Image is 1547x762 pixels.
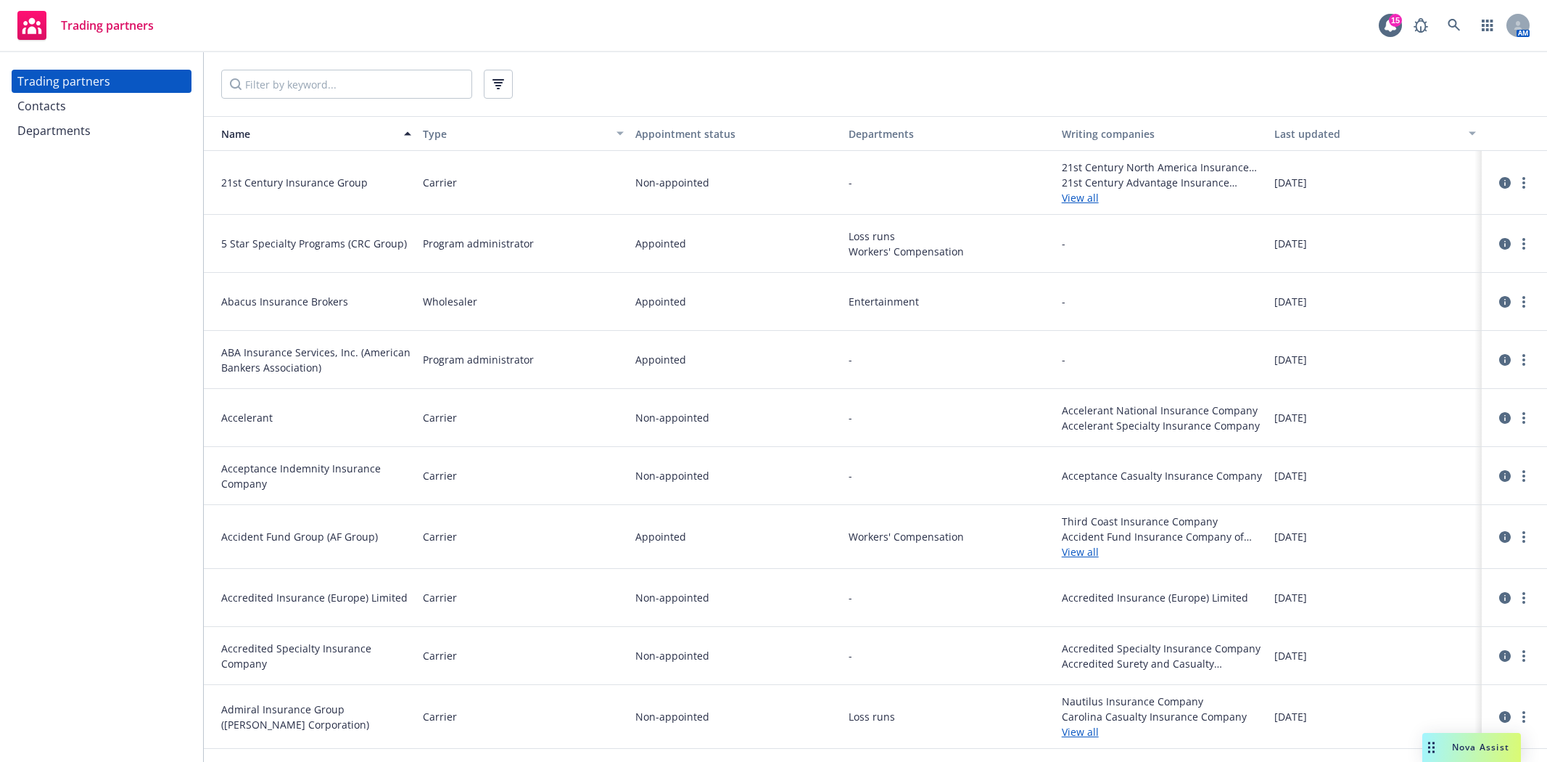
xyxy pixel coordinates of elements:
[221,175,411,190] span: 21st Century Insurance Group
[1515,589,1532,607] a: more
[1274,529,1307,544] span: [DATE]
[423,468,457,483] span: Carrier
[1062,641,1263,656] span: Accredited Specialty Insurance Company
[1496,647,1514,665] a: circleInformation
[423,648,457,663] span: Carrier
[635,468,709,483] span: Non-appointed
[1274,709,1307,724] span: [DATE]
[221,345,411,375] span: ABA Insurance Services, Inc. (American Bankers Association)
[1496,351,1514,369] a: circleInformation
[221,70,472,99] input: Filter by keyword...
[849,468,852,483] span: -
[1496,235,1514,253] a: circleInformation
[1515,708,1532,726] a: more
[423,590,457,605] span: Carrier
[1062,514,1263,529] span: Third Coast Insurance Company
[12,94,191,118] a: Contacts
[635,126,837,142] div: Appointment status
[221,702,411,732] span: Admiral Insurance Group ([PERSON_NAME] Corporation)
[1062,236,1065,251] span: -
[1515,528,1532,546] a: more
[1515,351,1532,369] a: more
[1274,126,1460,142] div: Last updated
[1496,467,1514,485] a: circleInformation
[423,352,534,367] span: Program administrator
[1515,467,1532,485] a: more
[1062,709,1263,724] span: Carolina Casualty Insurance Company
[1062,352,1065,367] span: -
[1062,294,1065,309] span: -
[849,352,852,367] span: -
[1515,235,1532,253] a: more
[849,410,852,425] span: -
[1452,741,1509,753] span: Nova Assist
[1422,733,1521,762] button: Nova Assist
[635,590,709,605] span: Non-appointed
[1062,403,1263,418] span: Accelerant National Insurance Company
[1473,11,1502,40] a: Switch app
[849,229,1050,244] span: Loss runs
[1274,175,1307,190] span: [DATE]
[1062,160,1263,175] span: 21st Century North America Insurance Company
[1496,589,1514,607] a: circleInformation
[210,126,395,142] div: Name
[12,119,191,142] a: Departments
[1274,590,1307,605] span: [DATE]
[221,461,411,491] span: Acceptance Indemnity Insurance Company
[1062,126,1263,142] div: Writing companies
[630,116,843,151] button: Appointment status
[423,294,477,309] span: Wholesaler
[1268,116,1482,151] button: Last updated
[1389,14,1402,27] div: 15
[843,116,1056,151] button: Departments
[1515,174,1532,192] a: more
[849,590,852,605] span: -
[12,70,191,93] a: Trading partners
[1496,174,1514,192] a: circleInformation
[1274,468,1307,483] span: [DATE]
[1274,648,1307,663] span: [DATE]
[423,126,609,142] div: Type
[1274,352,1307,367] span: [DATE]
[635,648,709,663] span: Non-appointed
[849,709,1050,724] span: Loss runs
[1062,724,1263,740] a: View all
[635,175,709,190] span: Non-appointed
[1496,708,1514,726] a: circleInformation
[849,175,852,190] span: -
[423,175,457,190] span: Carrier
[221,294,411,309] span: Abacus Insurance Brokers
[17,70,110,93] div: Trading partners
[1496,293,1514,311] a: circleInformation
[635,294,686,309] span: Appointed
[417,116,630,151] button: Type
[1062,694,1263,709] span: Nautilus Insurance Company
[849,648,852,663] span: -
[204,116,417,151] button: Name
[423,236,534,251] span: Program administrator
[635,529,686,544] span: Appointed
[635,236,686,251] span: Appointed
[423,529,457,544] span: Carrier
[849,294,1050,309] span: Entertainment
[221,641,411,671] span: Accredited Specialty Insurance Company
[221,236,411,251] span: 5 Star Specialty Programs (CRC Group)
[221,410,411,425] span: Accelerant
[1274,294,1307,309] span: [DATE]
[1062,175,1263,190] span: 21st Century Advantage Insurance Company
[1062,190,1263,205] a: View all
[1440,11,1469,40] a: Search
[1496,409,1514,427] a: circleInformation
[635,352,686,367] span: Appointed
[849,529,1050,544] span: Workers' Compensation
[423,410,457,425] span: Carrier
[17,119,91,142] div: Departments
[1056,116,1269,151] button: Writing companies
[61,20,154,31] span: Trading partners
[1515,647,1532,665] a: more
[1062,590,1263,605] span: Accredited Insurance (Europe) Limited
[221,529,411,544] span: Accident Fund Group (AF Group)
[635,709,709,724] span: Non-appointed
[1496,528,1514,546] a: circleInformation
